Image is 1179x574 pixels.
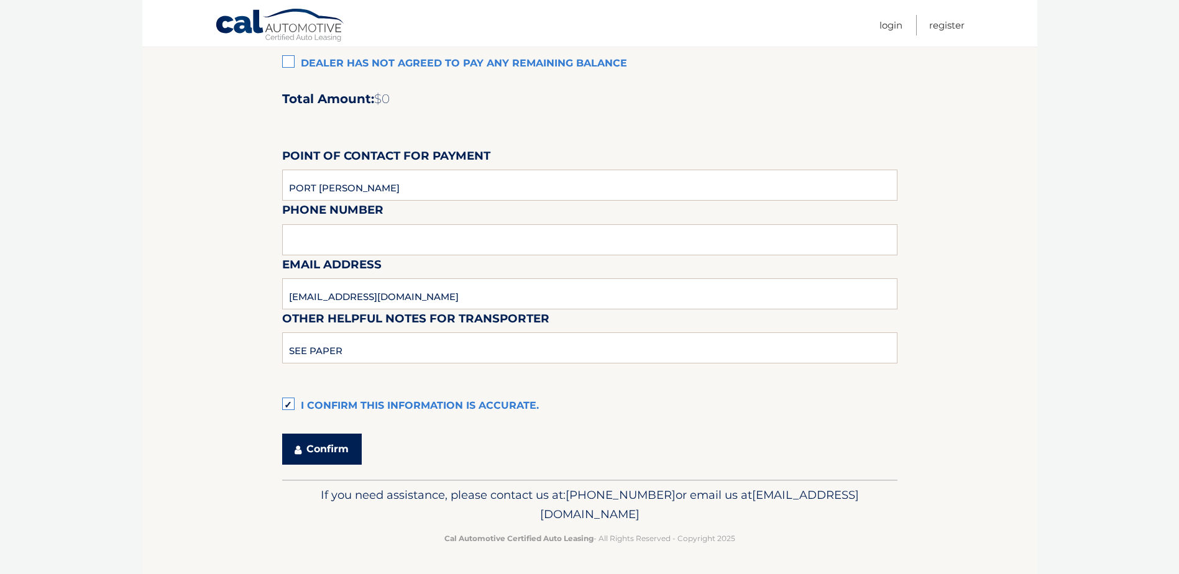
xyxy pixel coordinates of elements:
[282,52,897,76] label: Dealer has not agreed to pay any remaining balance
[282,394,897,419] label: I confirm this information is accurate.
[290,485,889,525] p: If you need assistance, please contact us at: or email us at
[879,15,902,35] a: Login
[282,309,549,332] label: Other helpful notes for transporter
[282,91,897,107] h2: Total Amount:
[215,8,346,44] a: Cal Automotive
[282,147,490,170] label: Point of Contact for Payment
[290,532,889,545] p: - All Rights Reserved - Copyright 2025
[282,434,362,465] button: Confirm
[374,91,390,106] span: $0
[444,534,594,543] strong: Cal Automotive Certified Auto Leasing
[282,255,382,278] label: Email Address
[929,15,965,35] a: Register
[566,488,676,502] span: [PHONE_NUMBER]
